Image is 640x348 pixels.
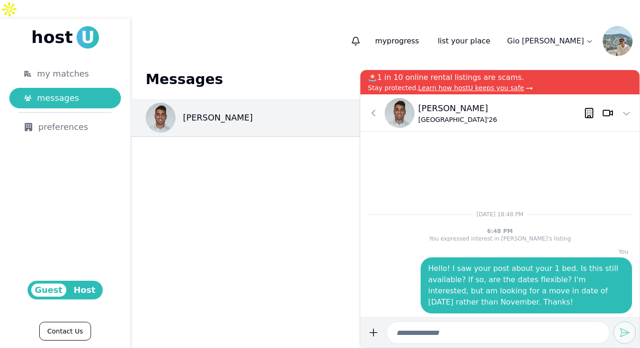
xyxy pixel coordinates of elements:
a: hostU [31,26,99,49]
p: [GEOGRAPHIC_DATA] ' 26 [418,115,497,124]
p: progress [368,32,427,50]
span: my [375,36,387,45]
span: my matches [37,67,89,80]
p: You [368,248,632,256]
p: Gio [PERSON_NAME] [507,36,584,47]
span: host [31,28,73,47]
p: 🚨1 in 10 online rental listings are scams. [368,72,632,83]
p: Stay protected. [368,83,632,92]
span: Guest [31,284,66,297]
span: Learn how hostU keeps you safe [418,84,524,92]
a: Contact Us [39,322,91,341]
span: [DATE] 18:48 PM [477,211,523,218]
span: 6:48 PM [487,228,513,234]
img: Gio Cacciato avatar [603,26,633,56]
span: messages [37,92,79,105]
p: [PERSON_NAME] [418,102,497,115]
a: list your place [430,32,498,50]
h1: Messages [146,71,625,88]
div: preferences [24,121,106,134]
a: messages [9,88,121,108]
a: Gio [PERSON_NAME] [501,32,599,50]
img: Andrea De Arcangelis avatar [385,98,415,128]
span: U [77,26,99,49]
p: You expressed interest in [PERSON_NAME]'s listing [429,235,571,242]
span: Host [70,284,99,297]
p: [PERSON_NAME] [183,111,253,124]
p: Hello! I saw your post about your 1 bed. Is this still available? If so, are the dates flexible? ... [428,263,625,308]
a: preferences [9,117,121,137]
a: my matches [9,64,121,84]
img: Andrea De Arcangelis avatar [146,103,176,133]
